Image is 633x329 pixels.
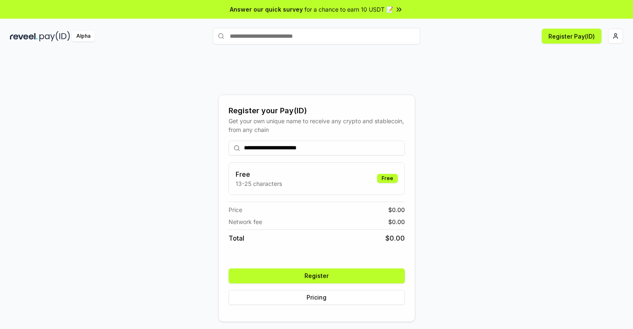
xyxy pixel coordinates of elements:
[236,179,282,188] p: 13-25 characters
[229,205,242,214] span: Price
[385,233,405,243] span: $ 0.00
[229,233,244,243] span: Total
[542,29,601,44] button: Register Pay(ID)
[388,217,405,226] span: $ 0.00
[72,31,95,41] div: Alpha
[236,169,282,179] h3: Free
[388,205,405,214] span: $ 0.00
[39,31,70,41] img: pay_id
[229,290,405,305] button: Pricing
[230,5,303,14] span: Answer our quick survey
[377,174,398,183] div: Free
[304,5,393,14] span: for a chance to earn 10 USDT 📝
[229,217,262,226] span: Network fee
[229,268,405,283] button: Register
[229,105,405,117] div: Register your Pay(ID)
[229,117,405,134] div: Get your own unique name to receive any crypto and stablecoin, from any chain
[10,31,38,41] img: reveel_dark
